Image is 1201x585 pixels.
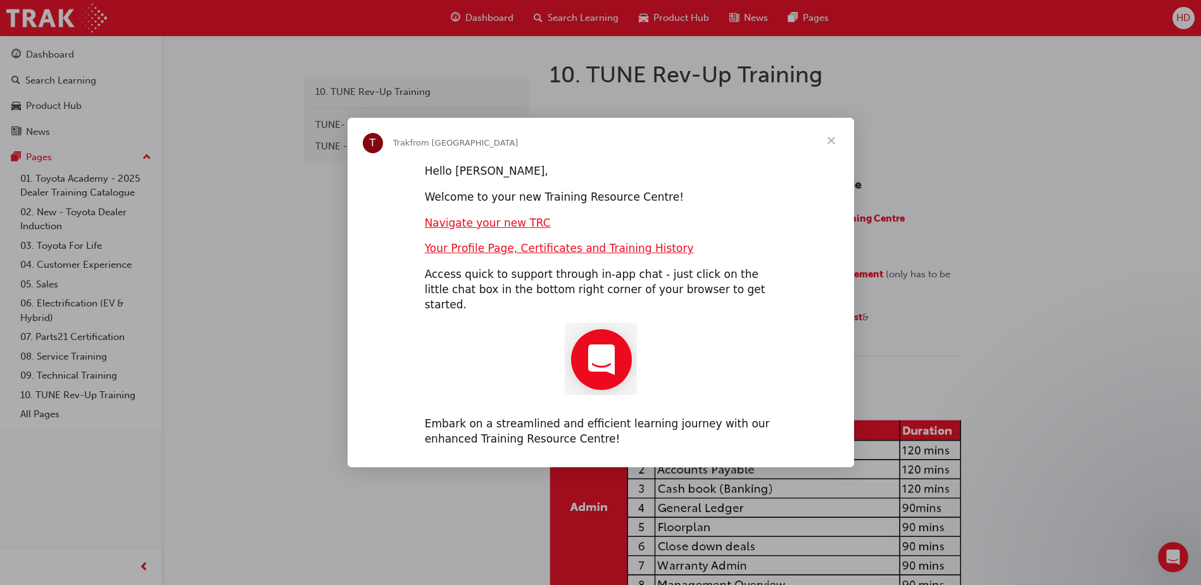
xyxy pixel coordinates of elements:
a: Navigate your new TRC [425,217,551,229]
span: Trak [393,138,410,148]
div: Welcome to your new Training Resource Centre! [425,190,777,205]
div: Hello [PERSON_NAME], [425,164,777,179]
div: Profile image for Trak [363,133,383,153]
a: Your Profile Page, Certificates and Training History [425,242,694,255]
span: from [GEOGRAPHIC_DATA] [410,138,518,148]
span: Close [808,118,854,163]
div: Access quick to support through in-app chat - just click on the little chat box in the bottom rig... [425,267,777,312]
div: Embark on a streamlined and efficient learning journey with our enhanced Training Resource Centre! [425,417,777,447]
